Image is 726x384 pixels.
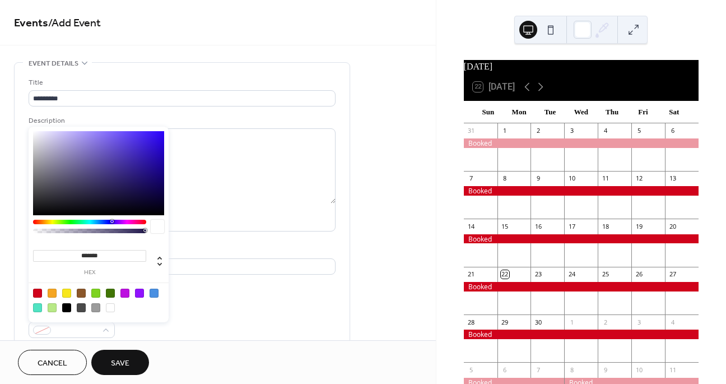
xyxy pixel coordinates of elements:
div: 4 [601,127,609,135]
div: 10 [567,174,576,183]
div: #8B572A [77,289,86,298]
div: 23 [534,270,542,279]
div: #4A4A4A [77,303,86,312]
div: 22 [501,270,509,279]
div: 17 [567,222,576,230]
div: 1 [567,318,576,326]
div: 6 [501,366,509,374]
div: Thu [597,101,627,123]
div: 28 [467,318,476,326]
div: 29 [501,318,509,326]
div: 21 [467,270,476,279]
div: 7 [534,366,542,374]
div: Mon [504,101,534,123]
div: 11 [668,366,677,374]
div: 14 [467,222,476,230]
div: 31 [467,127,476,135]
div: #9B9B9B [91,303,100,312]
div: 5 [467,366,476,374]
div: Booked [464,234,699,244]
div: 18 [601,222,609,230]
div: 8 [501,174,509,183]
div: #000000 [62,303,71,312]
div: 24 [567,270,576,279]
div: #9013FE [135,289,144,298]
div: #7ED321 [91,289,100,298]
div: #50E3C2 [33,303,42,312]
button: Cancel [18,350,87,375]
div: Wed [566,101,597,123]
div: #F8E71C [62,289,71,298]
div: [DATE] [464,60,699,73]
div: #FFFFFF [106,303,115,312]
div: 27 [668,270,677,279]
div: 3 [567,127,576,135]
div: #4A90E2 [150,289,159,298]
div: 15 [501,222,509,230]
div: 2 [534,127,542,135]
div: 30 [534,318,542,326]
div: #BD10E0 [120,289,129,298]
div: 3 [635,318,643,326]
div: Tue [534,101,565,123]
div: 19 [635,222,643,230]
div: Fri [627,101,658,123]
div: Sun [473,101,504,123]
div: #B8E986 [48,303,57,312]
div: 9 [601,366,609,374]
div: 7 [467,174,476,183]
div: Location [29,245,333,257]
div: 12 [635,174,643,183]
span: Cancel [38,358,67,369]
div: 20 [668,222,677,230]
span: Save [111,358,129,369]
div: 9 [534,174,542,183]
div: Description [29,115,333,127]
div: Title [29,77,333,89]
div: 10 [635,366,643,374]
span: Event details [29,58,78,70]
div: #D0021B [33,289,42,298]
div: 26 [635,270,643,279]
a: Events [14,12,48,34]
div: 11 [601,174,609,183]
div: 8 [567,366,576,374]
div: #417505 [106,289,115,298]
div: 1 [501,127,509,135]
span: / Add Event [48,12,101,34]
div: 25 [601,270,609,279]
div: Sat [659,101,690,123]
div: Booked [464,186,699,196]
label: hex [33,270,146,276]
div: 13 [668,174,677,183]
div: Booked [464,282,699,292]
div: 16 [534,222,542,230]
div: 2 [601,318,609,326]
div: 6 [668,127,677,135]
div: 4 [668,318,677,326]
div: 5 [635,127,643,135]
div: #F5A623 [48,289,57,298]
div: Booked [464,138,699,148]
div: Booked [464,330,699,339]
button: Save [91,350,149,375]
